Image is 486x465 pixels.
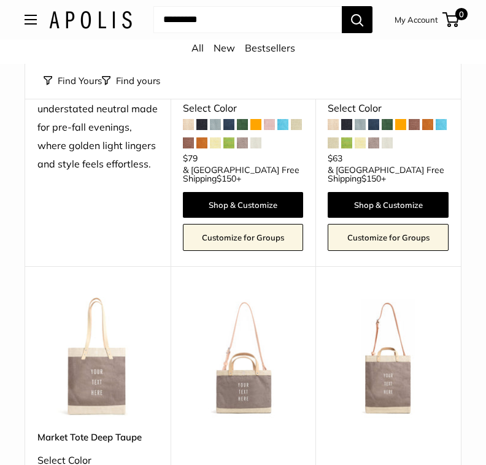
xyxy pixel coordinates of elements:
[342,6,372,33] button: Search
[183,297,304,418] img: Petite Market Bag in Deep Taupe with Strap
[183,192,304,218] a: Shop & Customize
[37,297,158,418] img: Market Tote Deep Taupe
[455,8,468,20] span: 0
[37,297,158,418] a: Market Tote Deep TaupeMarket Tote Deep Taupe
[217,173,236,184] span: $150
[214,42,235,54] a: New
[328,99,449,118] div: Select Color
[328,153,342,164] span: $63
[37,430,158,444] a: Market Tote Deep Taupe
[183,153,198,164] span: $79
[183,297,304,418] a: Petite Market Bag in Deep Taupe with StrapPetite Market Bag in Deep Taupe with Strap
[183,99,304,118] div: Select Color
[25,15,37,25] button: Open menu
[328,192,449,218] a: Shop & Customize
[102,72,160,90] button: Filter collection
[44,72,102,90] button: Find Yours
[191,42,204,54] a: All
[395,12,438,27] a: My Account
[444,12,459,27] a: 0
[153,6,342,33] input: Search...
[328,166,449,183] span: & [GEOGRAPHIC_DATA] Free Shipping +
[183,166,304,183] span: & [GEOGRAPHIC_DATA] Free Shipping +
[37,63,158,173] div: Deep Taupe grounds the season — a rich, understated neutral made for pre-fall evenings, where gol...
[245,42,295,54] a: Bestsellers
[328,224,449,251] a: Customize for Groups
[183,224,304,251] a: Customize for Groups
[328,297,449,418] img: Market Bag in Deep Taupe with Strap
[328,297,449,418] a: Market Bag in Deep Taupe with StrapMarket Bag in Deep Taupe with Strap
[361,173,381,184] span: $150
[49,11,132,29] img: Apolis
